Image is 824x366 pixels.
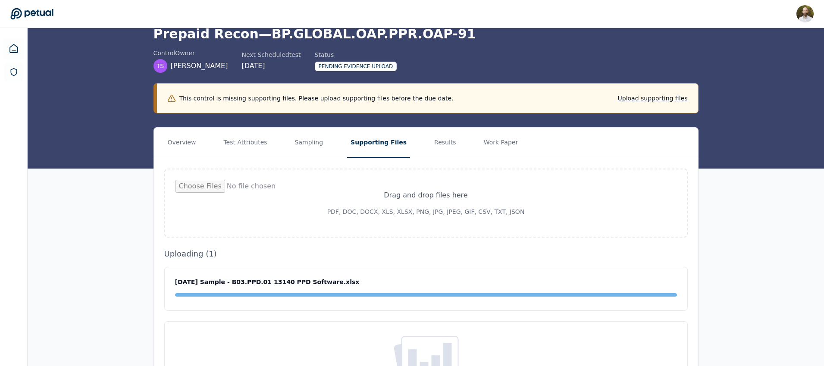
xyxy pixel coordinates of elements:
[347,128,410,158] button: Supporting Files
[179,94,454,103] p: This control is missing supporting files. Please upload supporting files before the due date.
[315,62,397,71] div: Pending Evidence Upload
[154,128,698,158] nav: Tabs
[241,50,301,59] div: Next Scheduled test
[291,128,327,158] button: Sampling
[154,49,228,57] div: control Owner
[175,278,677,286] div: [DATE] Sample - B03.PPD.01 13140 PPD Software.xlsx
[3,38,24,59] a: Dashboard
[241,61,301,71] div: [DATE]
[157,62,164,70] span: TS
[164,128,200,158] button: Overview
[171,61,228,71] span: [PERSON_NAME]
[796,5,814,22] img: David Coulombe
[480,128,522,158] button: Work Paper
[431,128,460,158] button: Results
[220,128,270,158] button: Test Attributes
[4,63,23,81] a: SOC
[154,26,699,42] h1: Prepaid Recon — BP.GLOBAL.OAP.PPR.OAP-91
[164,248,688,260] h3: Uploading ( 1 )
[618,94,688,103] button: Upload supporting files
[10,8,53,20] a: Go to Dashboard
[315,50,397,59] div: Status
